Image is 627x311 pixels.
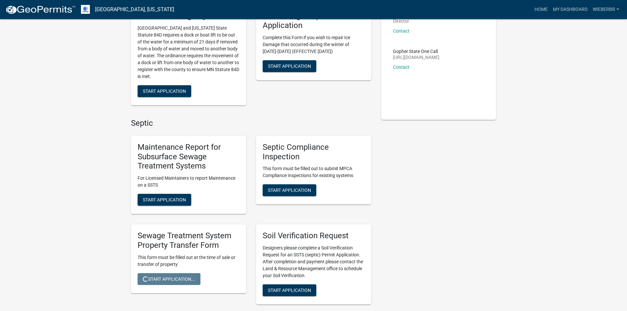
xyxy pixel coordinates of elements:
[268,188,311,193] span: Start Application
[143,197,186,202] span: Start Application
[263,11,365,30] h5: Ice Damage Repair Application
[263,231,365,241] h5: Soil Verification Request
[138,85,191,97] button: Start Application
[138,231,240,250] h5: Sewage Treatment System Property Transfer Form
[393,55,439,60] p: [URL][DOMAIN_NAME]
[393,28,409,34] a: Contact
[393,65,409,70] a: Contact
[263,143,365,162] h5: Septic Compliance Inspection
[263,60,316,72] button: Start Application
[138,175,240,189] p: For Licensed Maintainers to report Maintenance on a SSTS
[131,118,371,128] h4: Septic
[590,3,622,16] a: wieberbr
[143,89,186,94] span: Start Application
[268,63,311,68] span: Start Application
[393,19,428,23] p: Director
[550,3,590,16] a: My Dashboard
[138,273,200,285] button: Start Application...
[263,284,316,296] button: Start Application
[138,25,240,80] p: [GEOGRAPHIC_DATA] and [US_STATE] State Statute 84D requires a dock or boat lift to be out of the ...
[138,143,240,171] h5: Maintenance Report for Subsurface Sewage Treatment Systems
[138,254,240,268] p: This form must be filled out at the time of sale or transfer of property
[393,49,439,54] p: Gopher State One Call
[268,288,311,293] span: Start Application
[263,34,365,55] p: Complete this Form if you wish to repair Ice Damage that occurred during the winter of [DATE]-[DA...
[263,245,365,279] p: Designers please complete a Soil Verification Request for an SSTS (septic) Permit Application. Af...
[143,276,195,281] span: Start Application...
[263,165,365,179] p: This form must be filled out to submit MPCA Compliance Inspections for existing systems
[138,194,191,206] button: Start Application
[532,3,550,16] a: Home
[263,184,316,196] button: Start Application
[95,4,174,15] a: [GEOGRAPHIC_DATA], [US_STATE]
[81,5,90,14] img: Otter Tail County, Minnesota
